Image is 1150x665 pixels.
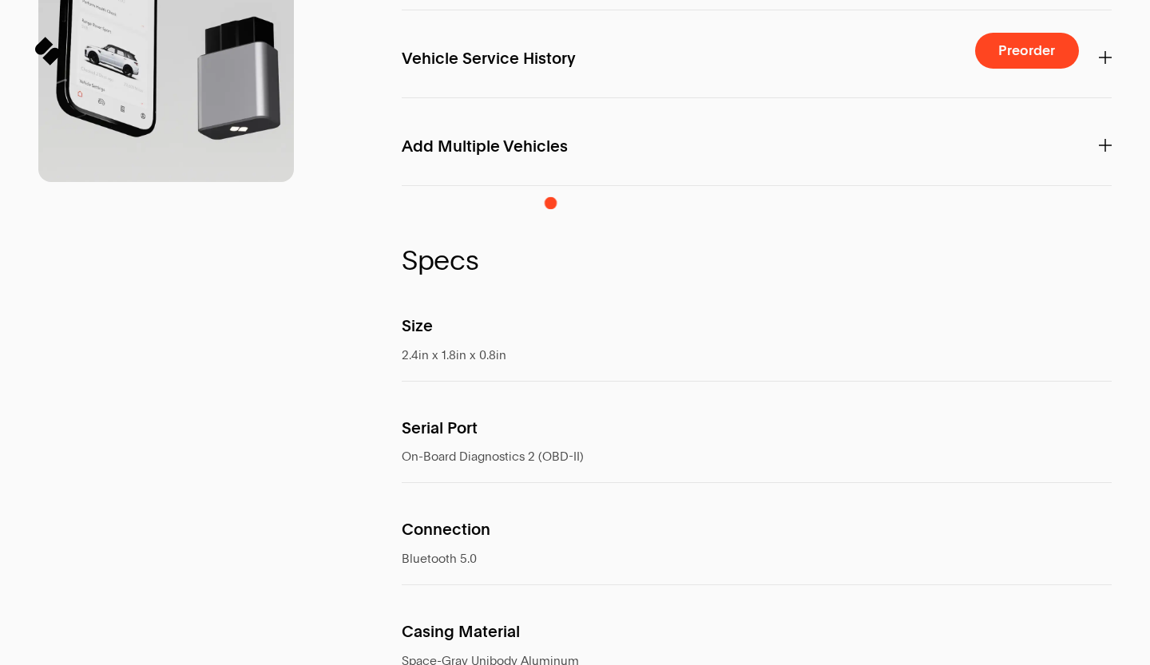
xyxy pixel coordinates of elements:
[402,449,584,465] span: On-Board Diagnostics 2 (OBD-II)
[402,521,490,538] span: Connection
[402,449,1041,465] span: On-Board Diagnostics 2 (OBD-II)
[402,551,477,568] span: Bluetooth 5.0
[402,623,520,640] span: Casing Material
[402,318,433,334] span: Size
[975,33,1079,69] button: Preorder a SPARQ Diagnostics Device
[450,247,466,275] span: c
[402,420,478,437] span: Serial Port
[402,247,418,275] span: S
[402,247,1112,275] span: Specs
[434,247,450,275] span: e
[402,347,1041,364] span: 2.4in x 1.8in x 0.8in
[402,347,506,364] span: 2.4in x 1.8in x 0.8in
[402,138,568,155] span: Add Multiple Vehicles
[466,247,479,275] span: s
[998,44,1055,58] span: Preorder
[402,551,1041,568] span: Bluetooth 5.0
[418,247,434,275] span: p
